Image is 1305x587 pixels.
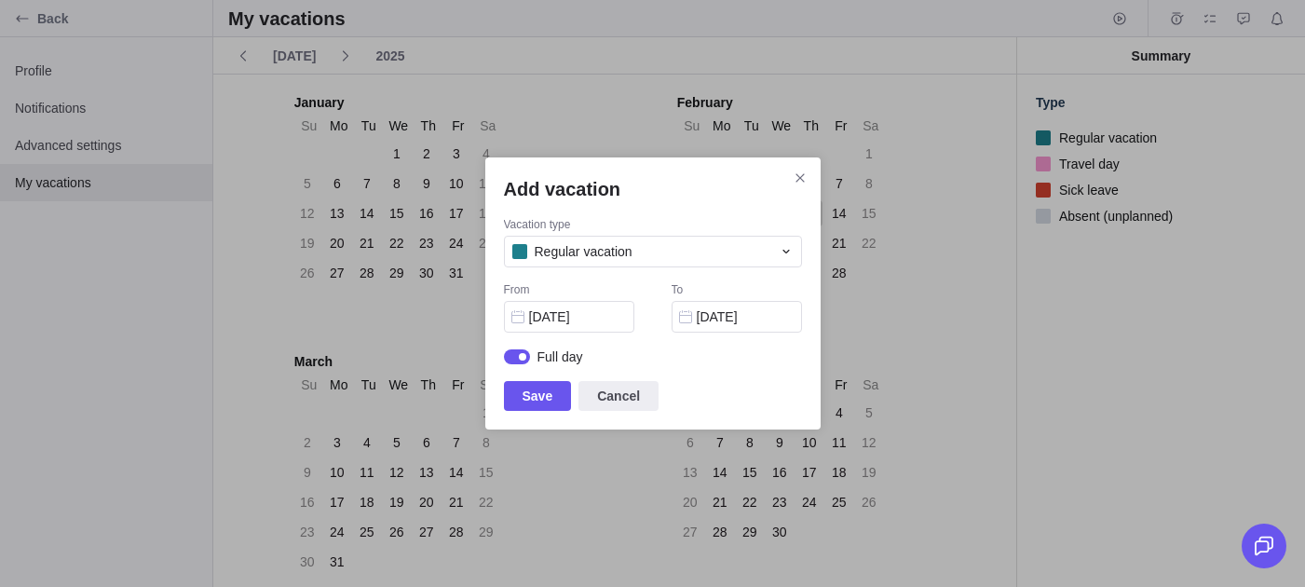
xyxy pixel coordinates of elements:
[523,385,553,407] span: Save
[578,381,659,411] span: Cancel
[672,282,802,301] div: To
[504,301,634,333] input: From
[504,217,802,236] div: Vacation type
[535,242,632,261] span: Regular vacation
[504,381,572,411] span: Save
[485,157,821,430] div: Add vacation
[537,348,583,366] span: Full day
[504,282,634,301] div: From
[597,385,640,407] span: Cancel
[672,301,802,333] input: To
[787,165,813,191] span: Close
[504,176,802,202] h2: Add vacation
